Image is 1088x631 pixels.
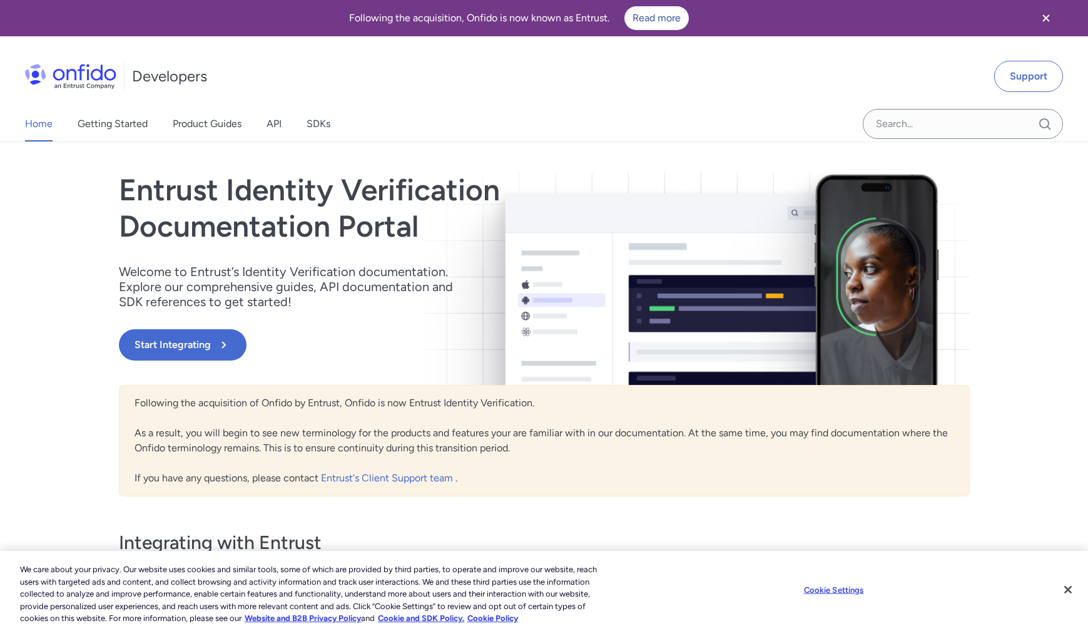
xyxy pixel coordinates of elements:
[795,578,873,603] button: Cookie Settings
[119,329,247,361] button: Start Integrating
[119,264,469,309] p: Welcome to Entrust’s Identity Verification documentation. Explore our comprehensive guides, API d...
[119,329,714,361] a: Start Integrating
[173,106,241,141] a: Product Guides
[863,109,1063,139] input: Onfido search input field
[624,6,689,30] a: Read more
[132,66,207,86] h1: Developers
[307,106,330,141] a: SDKs
[1039,11,1054,26] svg: Close banner
[267,106,282,141] a: API
[20,563,598,625] div: We care about your privacy. Our website uses cookies and similar tools, some of which are provide...
[378,613,464,623] a: Cookie and SDK Policy.
[321,472,455,484] a: Entrust's Client Support team
[467,613,518,623] a: Cookie Policy
[25,64,116,89] img: Onfido Logo
[119,172,714,244] h1: Entrust Identity Verification Documentation Portal
[78,106,148,141] a: Getting Started
[15,6,1023,30] div: Following the acquisition, Onfido is now known as Entrust.
[25,106,53,141] a: Home
[119,530,970,555] h3: Integrating with Entrust
[1023,3,1069,34] button: Close banner
[119,385,970,496] div: Following the acquisition of Onfido by Entrust, Onfido is now Entrust Identity Verification. As a...
[1054,576,1082,603] button: Close
[994,61,1063,92] a: Support
[245,613,361,623] a: More information about our cookie policy., opens in a new tab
